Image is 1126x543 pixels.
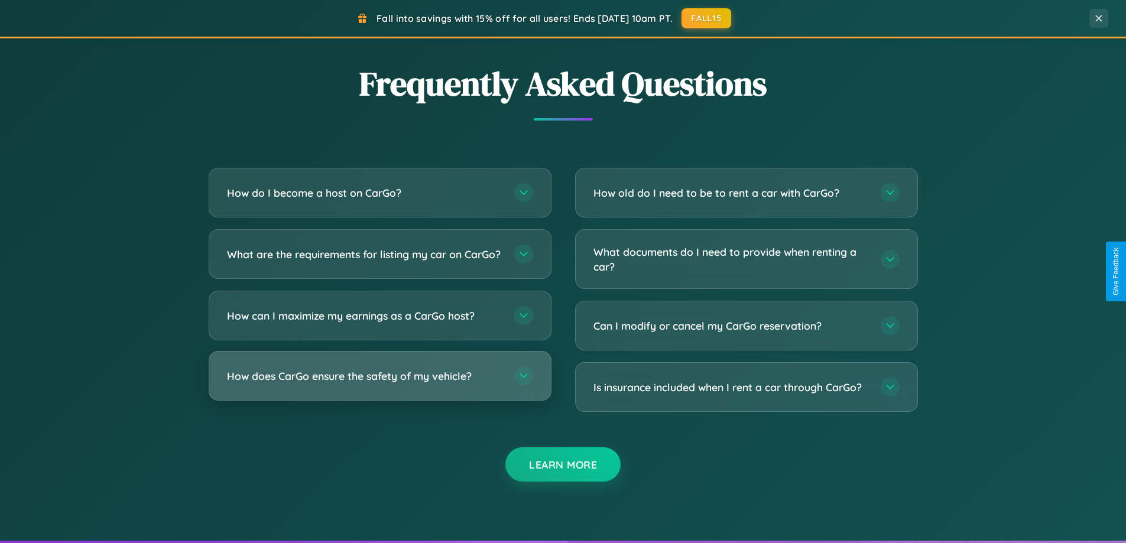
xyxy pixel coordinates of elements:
[377,12,673,24] span: Fall into savings with 15% off for all users! Ends [DATE] 10am PT.
[227,369,502,383] h3: How does CarGo ensure the safety of my vehicle?
[1112,248,1120,295] div: Give Feedback
[209,61,918,106] h2: Frequently Asked Questions
[593,245,869,274] h3: What documents do I need to provide when renting a car?
[682,8,731,28] button: FALL15
[227,308,502,323] h3: How can I maximize my earnings as a CarGo host?
[227,186,502,200] h3: How do I become a host on CarGo?
[593,318,869,333] h3: Can I modify or cancel my CarGo reservation?
[227,247,502,262] h3: What are the requirements for listing my car on CarGo?
[593,380,869,395] h3: Is insurance included when I rent a car through CarGo?
[505,447,621,482] button: Learn More
[593,186,869,200] h3: How old do I need to be to rent a car with CarGo?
